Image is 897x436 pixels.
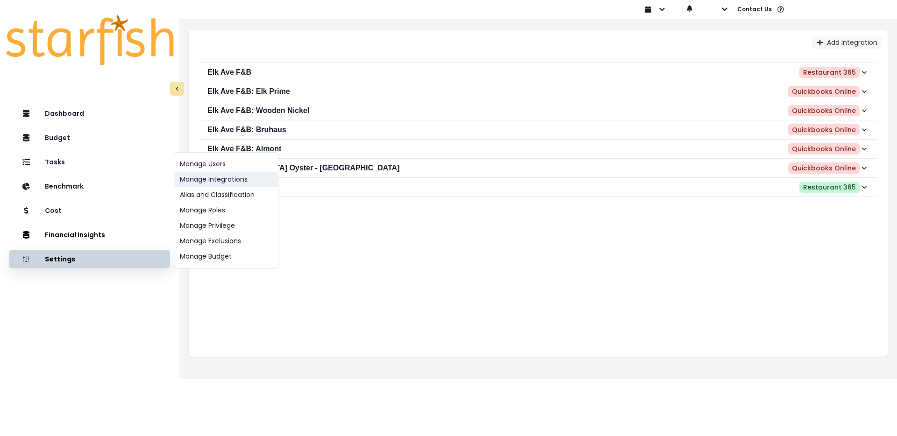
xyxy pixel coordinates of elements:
span: Quickbooks Online [788,105,860,116]
button: Crafted ConceptsRestaurant 365 [200,178,876,197]
h2: Crafted Concepts [207,183,534,191]
button: Manage Exclusions [174,233,278,249]
span: Quickbooks Online [788,124,860,135]
button: Elk Ave F&B: BruhausQuickbooks Online [200,120,876,139]
button: Elk Ave F&BRestaurant 365 [200,63,876,82]
p: Add Integration [827,38,877,47]
span: Restaurant 365 [799,182,860,193]
button: Tasks [9,153,170,171]
button: Manage Privilege [174,218,278,233]
button: Alias and Classification [174,187,278,203]
button: Elk Ave F&B: Elk PrimeQuickbooks Online [200,82,876,101]
button: Manage Roles [174,203,278,218]
h2: Elk Ave F&B: Almont [207,144,534,153]
button: Add Integration [812,35,882,49]
p: Cost [45,207,62,215]
p: Budget [45,134,70,142]
button: Elk Ave F&B: AlmontQuickbooks Online [200,140,876,158]
p: Dashboard [45,110,84,118]
button: Budget [9,128,170,147]
h2: Elk Ave F&B: Wooden Nickel [207,106,534,115]
span: Quickbooks Online [788,143,860,155]
button: Benchmark [9,177,170,196]
button: [GEOGRAPHIC_DATA] Oyster - [GEOGRAPHIC_DATA]Quickbooks Online [200,159,876,177]
button: Manage Integrations [174,172,278,187]
button: Cost [9,201,170,220]
h2: Elk Ave F&B [207,68,534,77]
span: Restaurant 365 [799,67,860,78]
button: Manage Budget [174,249,278,264]
span: Quickbooks Online [788,86,860,97]
h2: Elk Ave F&B: Elk Prime [207,87,534,96]
span: Quickbooks Online [788,162,860,174]
p: Benchmark [45,183,84,190]
button: Manage Users [174,156,278,172]
p: Tasks [45,158,65,166]
h2: [GEOGRAPHIC_DATA] Oyster - [GEOGRAPHIC_DATA] [207,163,534,172]
button: Financial Insights [9,225,170,244]
button: Elk Ave F&B: Wooden NickelQuickbooks Online [200,101,876,120]
button: Dashboard [9,104,170,123]
h2: Elk Ave F&B: Bruhaus [207,125,534,134]
button: Settings [9,250,170,268]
